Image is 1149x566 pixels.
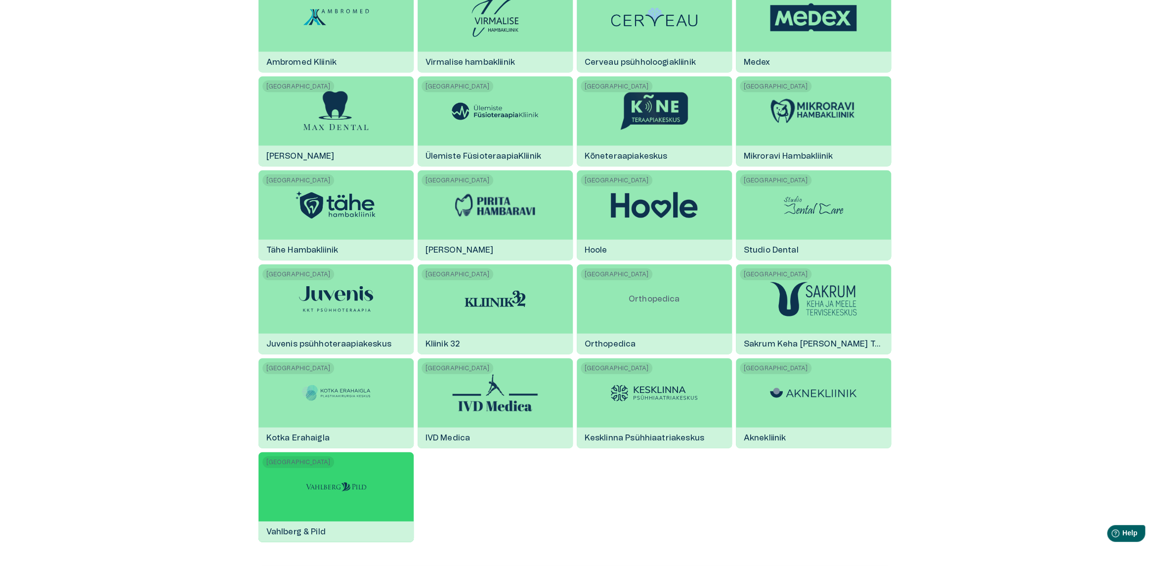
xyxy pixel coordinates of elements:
[418,264,573,354] a: [GEOGRAPHIC_DATA]Kliinik 32 logoKliinik 32
[736,425,794,451] h6: Aknekliinik
[1072,521,1149,549] iframe: Help widget launcher
[258,519,334,545] h6: Vahlberg & Pild
[299,472,373,502] img: Vahlberg & Pild logo
[303,91,368,131] img: Max Dental logo
[770,97,856,125] img: Mikroravi Hambakliinik logo
[418,171,573,261] a: [GEOGRAPHIC_DATA]Pirita Hambaravi logo[PERSON_NAME]
[258,358,414,448] a: [GEOGRAPHIC_DATA]Kotka Erahaigla logoKotka Erahaigla
[577,358,732,448] a: [GEOGRAPHIC_DATA]Kesklinna Psühhiaatriakeskus logoKesklinna Psühhiaatriakeskus
[258,143,342,170] h6: [PERSON_NAME]
[452,103,538,120] img: Ülemiste FüsioteraapiaKliinik logo
[577,77,732,167] a: [GEOGRAPHIC_DATA]Kõneteraapiakeskus logoKõneteraapiakeskus
[258,237,346,263] h6: Tähe Hambakliinik
[418,77,573,167] a: [GEOGRAPHIC_DATA]Ülemiste FüsioteraapiaKliinik logoÜlemiste FüsioteraapiaKliinik
[577,331,644,357] h6: Orthopedica
[299,2,373,32] img: Ambromed Kliinik logo
[577,237,615,263] h6: Hoole
[262,456,335,468] span: [GEOGRAPHIC_DATA]
[299,286,373,312] img: Juvenis psühhoteraapiakeskus logo
[258,77,414,167] a: [GEOGRAPHIC_DATA]Max Dental logo[PERSON_NAME]
[581,81,653,92] span: [GEOGRAPHIC_DATA]
[736,49,778,76] h6: Medex
[258,49,344,76] h6: Ambromed Kliinik
[621,285,688,313] p: Orthopedica
[581,362,653,374] span: [GEOGRAPHIC_DATA]
[422,81,494,92] span: [GEOGRAPHIC_DATA]
[736,358,891,448] a: [GEOGRAPHIC_DATA]Aknekliinik logoAknekliinik
[736,237,807,263] h6: Studio Dental
[262,268,335,280] span: [GEOGRAPHIC_DATA]
[577,143,676,170] h6: Kõneteraapiakeskus
[418,358,573,448] a: [GEOGRAPHIC_DATA]IVD Medica logoIVD Medica
[611,385,697,401] img: Kesklinna Psühhiaatriakeskus logo
[776,190,851,220] img: Studio Dental logo
[577,49,704,76] h6: Cerveau psühholoogiakliinik
[418,49,523,76] h6: Virmalise hambakliinik
[299,378,373,408] img: Kotka Erahaigla logo
[581,174,653,186] span: [GEOGRAPHIC_DATA]
[740,174,812,186] span: [GEOGRAPHIC_DATA]
[258,452,414,542] a: [GEOGRAPHIC_DATA]Vahlberg & Pild logoVahlberg & Pild
[418,237,502,263] h6: [PERSON_NAME]
[258,171,414,261] a: [GEOGRAPHIC_DATA]Tähe Hambakliinik logoTähe Hambakliinik
[422,174,494,186] span: [GEOGRAPHIC_DATA]
[736,331,891,357] h6: Sakrum Keha [PERSON_NAME] Tervisekeskus
[577,171,732,261] a: [GEOGRAPHIC_DATA]Hoole logoHoole
[736,77,891,167] a: [GEOGRAPHIC_DATA]Mikroravi Hambakliinik logoMikroravi Hambakliinik
[262,174,335,186] span: [GEOGRAPHIC_DATA]
[258,425,338,451] h6: Kotka Erahaigla
[418,425,478,451] h6: IVD Medica
[770,388,856,398] img: Aknekliinik logo
[736,171,891,261] a: [GEOGRAPHIC_DATA]Studio Dental logoStudio Dental
[736,264,891,354] a: [GEOGRAPHIC_DATA]Sakrum Keha ja Meele Tervisekeskus logoSakrum Keha [PERSON_NAME] Tervisekeskus
[452,191,538,219] img: Pirita Hambaravi logo
[422,362,494,374] span: [GEOGRAPHIC_DATA]
[258,264,414,354] a: [GEOGRAPHIC_DATA]Juvenis psühhoteraapiakeskus logoJuvenis psühhoteraapiakeskus
[740,268,812,280] span: [GEOGRAPHIC_DATA]
[770,282,856,316] img: Sakrum Keha ja Meele Tervisekeskus logo
[422,268,494,280] span: [GEOGRAPHIC_DATA]
[418,143,549,170] h6: Ülemiste FüsioteraapiaKliinik
[465,291,525,308] img: Kliinik 32 logo
[611,8,697,27] img: Cerveau psühholoogiakliinik logo
[740,362,812,374] span: [GEOGRAPHIC_DATA]
[770,3,856,32] img: Medex logo
[611,192,697,218] img: Hoole logo
[293,189,379,221] img: Tähe Hambakliinik logo
[740,81,812,92] span: [GEOGRAPHIC_DATA]
[262,81,335,92] span: [GEOGRAPHIC_DATA]
[418,331,468,357] h6: Kliinik 32
[581,268,653,280] span: [GEOGRAPHIC_DATA]
[262,362,335,374] span: [GEOGRAPHIC_DATA]
[577,264,732,354] a: [GEOGRAPHIC_DATA]OrthopedicaOrthopedica
[577,425,712,451] h6: Kesklinna Psühhiaatriakeskus
[452,374,538,413] img: IVD Medica logo
[619,91,688,131] img: Kõneteraapiakeskus logo
[736,143,841,170] h6: Mikroravi Hambakliinik
[258,331,399,357] h6: Juvenis psühhoteraapiakeskus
